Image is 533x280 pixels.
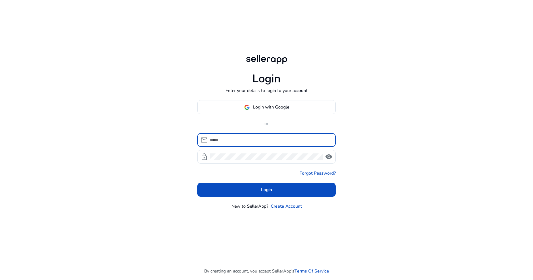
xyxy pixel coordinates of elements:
h1: Login [252,72,281,85]
p: or [197,120,336,127]
button: Login [197,183,336,197]
a: Forgot Password? [299,170,336,176]
span: lock [200,153,208,161]
a: Terms Of Service [294,268,329,274]
span: Login with Google [253,104,289,110]
button: Login with Google [197,100,336,114]
img: google-logo.svg [244,104,250,110]
span: visibility [325,153,333,161]
a: Create Account [271,203,302,210]
span: Login [261,186,272,193]
span: mail [200,136,208,144]
p: New to SellerApp? [231,203,268,210]
p: Enter your details to login to your account [225,87,308,94]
